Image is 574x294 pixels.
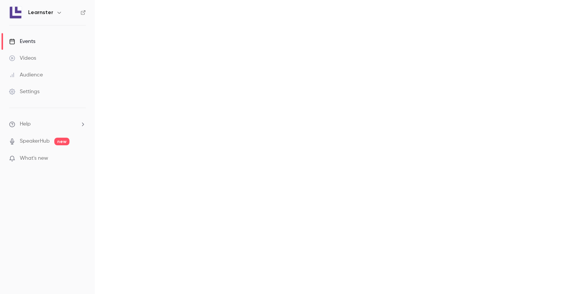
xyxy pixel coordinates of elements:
[20,120,31,128] span: Help
[9,6,22,19] img: Learnster
[20,154,48,162] span: What's new
[9,88,39,95] div: Settings
[9,54,36,62] div: Videos
[54,138,69,145] span: new
[28,9,53,16] h6: Learnster
[9,38,35,45] div: Events
[9,71,43,79] div: Audience
[9,120,86,128] li: help-dropdown-opener
[20,137,50,145] a: SpeakerHub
